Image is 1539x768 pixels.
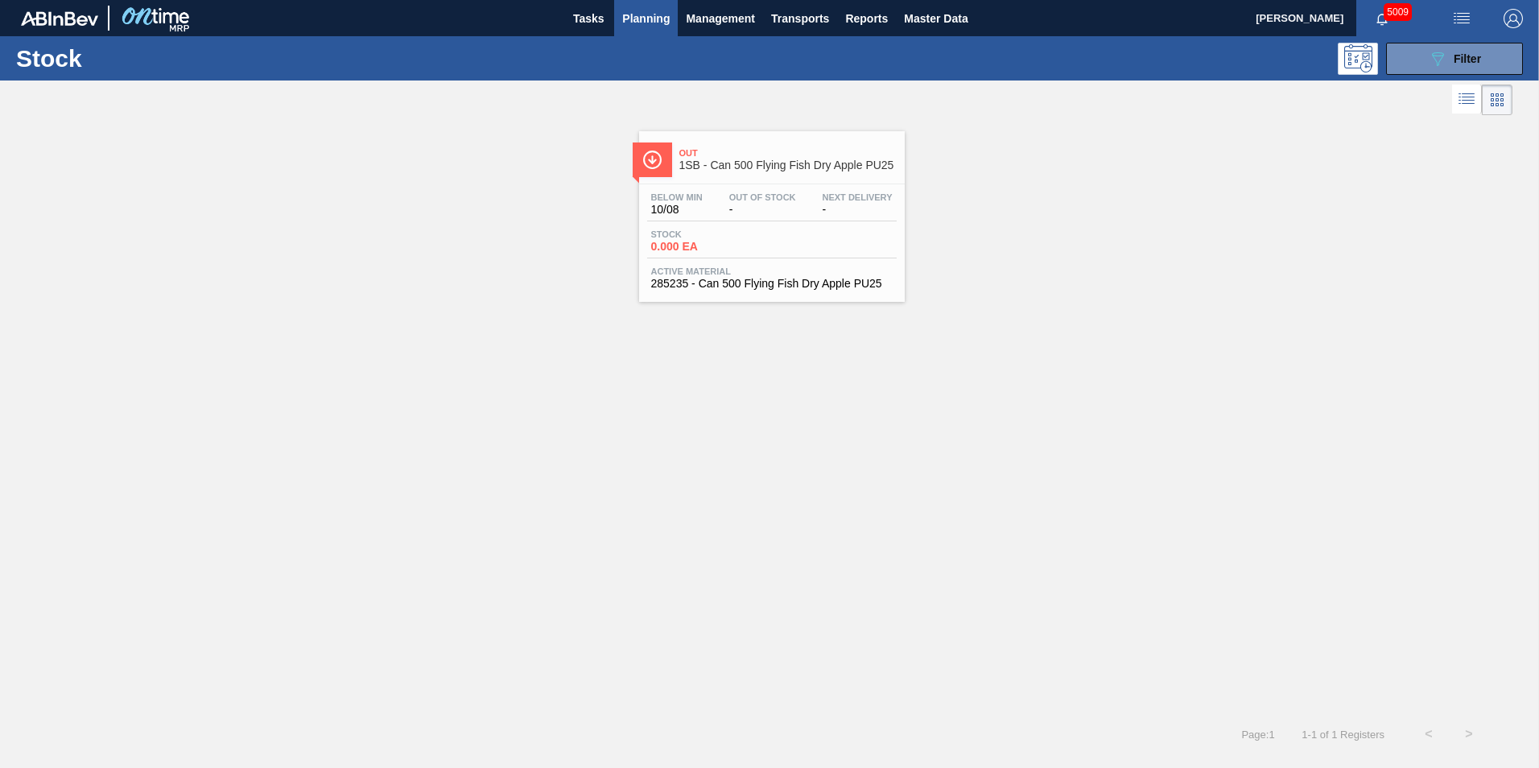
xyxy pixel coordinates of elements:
[1454,52,1481,65] span: Filter
[679,148,897,158] span: Out
[627,119,913,302] a: ÍconeOut1SB - Can 500 Flying Fish Dry Apple PU25Below Min10/08Out Of Stock-Next Delivery-Stock0.0...
[651,192,703,202] span: Below Min
[651,204,703,216] span: 10/08
[686,9,755,28] span: Management
[823,204,893,216] span: -
[771,9,829,28] span: Transports
[622,9,670,28] span: Planning
[1356,7,1408,30] button: Notifications
[651,266,893,276] span: Active Material
[679,159,897,171] span: 1SB - Can 500 Flying Fish Dry Apple PU25
[1482,85,1512,115] div: Card Vision
[1504,9,1523,28] img: Logout
[1241,729,1274,741] span: Page : 1
[21,11,98,26] img: TNhmsLtSVTkK8tSr43FrP2fwEKptu5GPRR3wAAAABJRU5ErkJggg==
[1409,714,1449,754] button: <
[729,192,796,202] span: Out Of Stock
[1338,43,1378,75] div: Programming: no user selected
[1384,3,1412,21] span: 5009
[1299,729,1384,741] span: 1 - 1 of 1 Registers
[651,278,893,290] span: 285235 - Can 500 Flying Fish Dry Apple PU25
[845,9,888,28] span: Reports
[1452,9,1471,28] img: userActions
[651,229,764,239] span: Stock
[642,150,662,170] img: Ícone
[1386,43,1523,75] button: Filter
[651,241,764,253] span: 0.000 EA
[823,192,893,202] span: Next Delivery
[1452,85,1482,115] div: List Vision
[571,9,606,28] span: Tasks
[16,49,257,68] h1: Stock
[904,9,968,28] span: Master Data
[729,204,796,216] span: -
[1449,714,1489,754] button: >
